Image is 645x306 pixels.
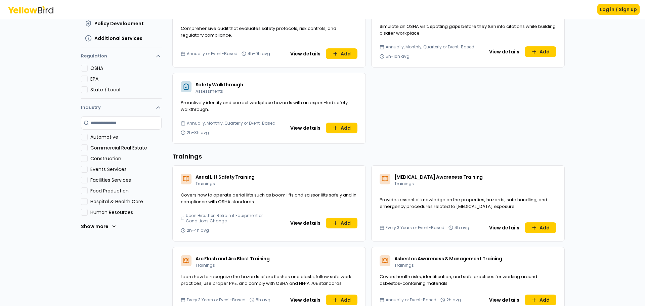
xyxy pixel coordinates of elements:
label: EPA [90,76,162,82]
label: Hospital & Health Care [90,198,162,205]
span: Aerial Lift Safety Training [196,174,255,180]
span: Covers how to operate aerial lifts such as boom lifts and scissor lifts safely and in compliance ... [181,192,356,205]
span: Every 3 Years or Event-Based [386,225,444,230]
span: Covers health risks, identification, and safe practices for working around asbestos-containing ma... [380,273,537,287]
button: View details [485,46,523,57]
button: Log in / Sign up [597,4,640,15]
label: Automotive [90,134,162,140]
button: View details [485,222,523,233]
button: Add [525,222,556,233]
span: Trainings [394,262,414,268]
label: Commercial Real Estate [90,144,162,151]
span: Trainings [394,181,414,186]
span: [MEDICAL_DATA] Awareness Training [394,174,483,180]
button: View details [286,123,325,133]
h3: Trainings [172,152,565,161]
button: Add [326,48,357,59]
span: Assessments [196,88,223,94]
span: Every 3 Years or Event-Based [187,297,246,303]
button: Add [525,46,556,57]
span: Provides essential knowledge on the properties, hazards, safe handling, and emergency procedures ... [380,196,547,210]
button: Add [326,295,357,305]
span: Simulate an OSHA visit, spotting gaps before they turn into citations while building a safer work... [380,23,556,36]
label: Facilities Services [90,177,162,183]
button: Regulation [81,50,162,65]
label: Construction [90,155,162,162]
span: Upon Hire, then Retrain if Equipment or Conditions Change [186,213,284,224]
span: Asbestos Awareness & Management Training [394,255,502,262]
button: Show more [81,220,117,233]
button: Add [326,218,357,228]
span: Comprehensive audit that evaluates safety protocols, risk controls, and regulatory compliance. [181,25,336,38]
button: View details [286,295,325,305]
span: Annually, Monthly, Quarterly or Event-Based [187,121,275,126]
div: Industry [81,116,162,238]
button: View details [286,218,325,228]
span: Trainings [196,181,215,186]
label: State / Local [90,86,162,93]
span: 4h-9h avg [248,51,270,56]
span: Learn how to recognize the hazards of arc flashes and blasts, follow safe work practices, use pro... [181,273,351,287]
span: 2h avg [446,297,461,303]
span: Additional Services [94,35,142,42]
button: Additional Services [81,32,162,44]
span: 2h-8h avg [187,130,209,135]
span: Annually or Event-Based [386,297,436,303]
span: 2h-4h avg [187,228,209,233]
div: Regulation [81,65,162,98]
button: View details [485,295,523,305]
button: Add [326,123,357,133]
button: Policy Development [81,17,162,30]
button: Industry [81,99,162,116]
button: Add [525,295,556,305]
button: View details [286,48,325,59]
span: 8h avg [256,297,270,303]
span: Annually or Event-Based [187,51,238,56]
label: OSHA [90,65,162,72]
label: Human Resources [90,209,162,216]
span: 5h-10h avg [386,54,410,59]
span: Proactively identify and correct workplace hazards with an expert-led safety walkthrough. [181,99,348,113]
span: 4h avg [455,225,469,230]
span: Arc Flash and Arc Blast Training [196,255,270,262]
span: Policy Development [94,20,144,27]
span: Safety Walkthrough [196,81,243,88]
span: Annually, Monthly, Quarterly or Event-Based [386,44,474,50]
label: Events Services [90,166,162,173]
span: Trainings [196,262,215,268]
label: Food Production [90,187,162,194]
